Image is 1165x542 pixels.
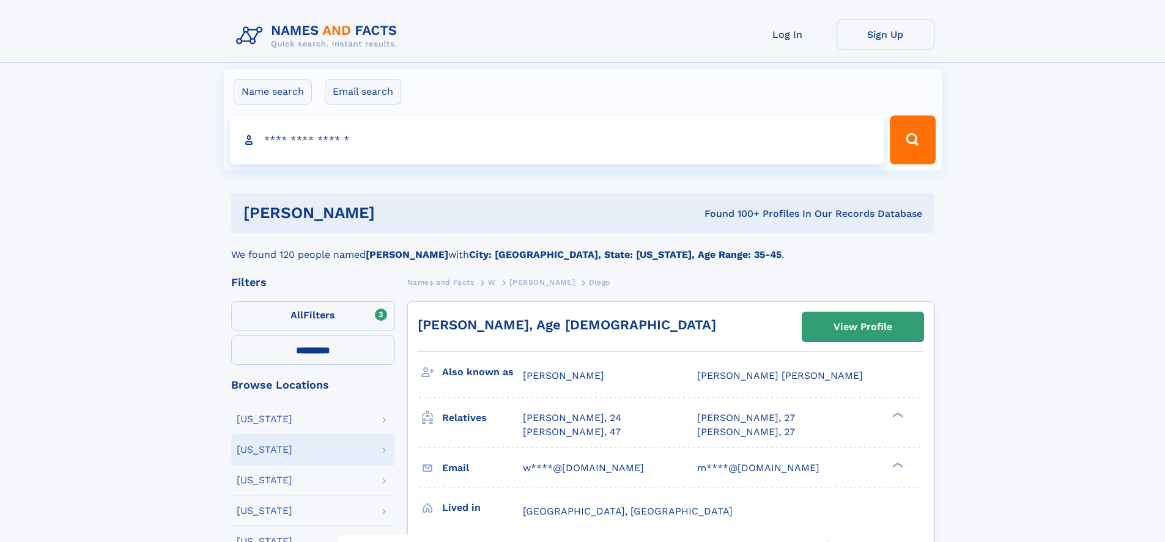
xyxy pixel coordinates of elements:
[523,505,733,517] span: [GEOGRAPHIC_DATA], [GEOGRAPHIC_DATA]
[231,233,934,262] div: We found 120 people named with .
[231,379,395,390] div: Browse Locations
[231,277,395,288] div: Filters
[739,20,837,49] a: Log In
[230,115,885,164] input: search input
[231,20,407,53] img: Logo Names and Facts
[523,411,621,425] a: [PERSON_NAME], 24
[509,278,575,287] span: [PERSON_NAME]
[237,445,292,455] div: [US_STATE]
[697,411,795,425] a: [PERSON_NAME], 27
[523,370,604,381] span: [PERSON_NAME]
[366,249,448,260] b: [PERSON_NAME]
[469,249,782,260] b: City: [GEOGRAPHIC_DATA], State: [US_STATE], Age Range: 35-45
[418,317,716,332] a: [PERSON_NAME], Age [DEMOGRAPHIC_DATA]
[442,408,523,428] h3: Relatives
[834,313,892,341] div: View Profile
[231,301,395,331] label: Filters
[523,425,621,439] a: [PERSON_NAME], 47
[697,370,863,381] span: [PERSON_NAME] [PERSON_NAME]
[890,115,935,164] button: Search Button
[589,278,610,287] span: Diego
[237,414,292,424] div: [US_STATE]
[802,312,923,342] a: View Profile
[837,20,934,49] a: Sign Up
[889,411,904,419] div: ❯
[290,309,303,321] span: All
[488,274,496,290] a: W
[442,497,523,518] h3: Lived in
[539,207,922,221] div: Found 100+ Profiles In Our Records Database
[488,278,496,287] span: W
[509,274,575,290] a: [PERSON_NAME]
[325,79,401,104] label: Email search
[234,79,312,104] label: Name search
[237,475,292,485] div: [US_STATE]
[697,425,795,439] a: [PERSON_NAME], 27
[442,362,523,383] h3: Also known as
[407,274,475,290] a: Names and Facts
[243,205,540,221] h1: [PERSON_NAME]
[442,458,523,478] h3: Email
[237,506,292,516] div: [US_STATE]
[889,461,904,469] div: ❯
